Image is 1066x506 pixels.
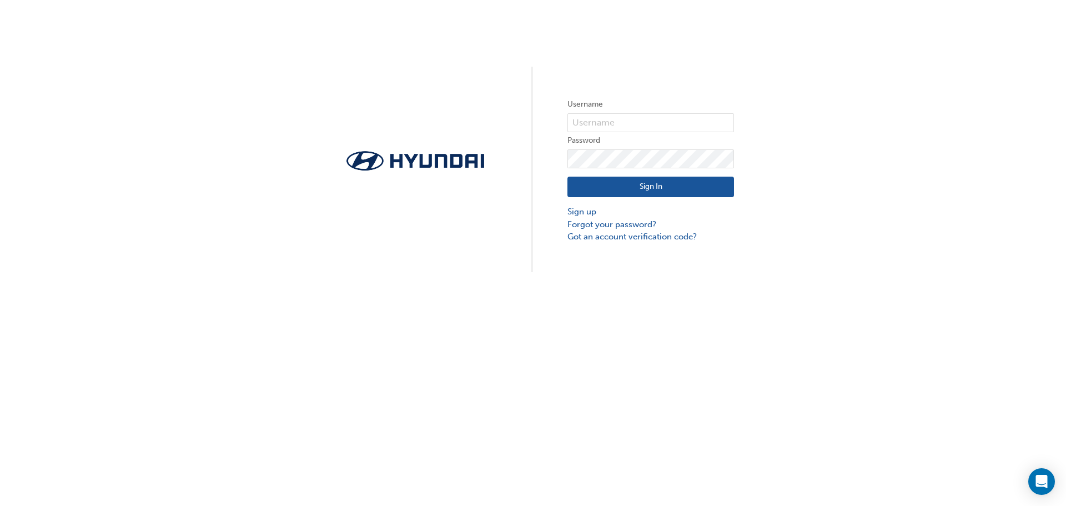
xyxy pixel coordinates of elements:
[567,177,734,198] button: Sign In
[567,134,734,147] label: Password
[567,98,734,111] label: Username
[1028,468,1055,495] div: Open Intercom Messenger
[332,148,499,174] img: Trak
[567,206,734,218] a: Sign up
[567,113,734,132] input: Username
[567,218,734,231] a: Forgot your password?
[567,231,734,243] a: Got an account verification code?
